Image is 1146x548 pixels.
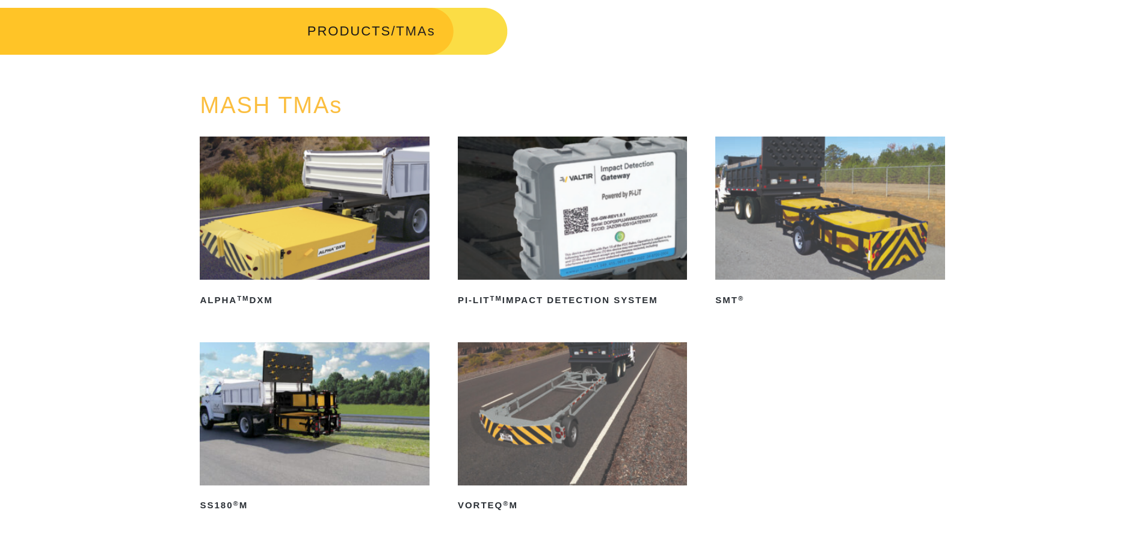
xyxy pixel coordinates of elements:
[715,291,944,310] h2: SMT
[200,496,429,516] h2: SS180 M
[458,137,687,310] a: PI-LITTMImpact Detection System
[237,295,249,302] sup: TM
[307,23,391,38] a: PRODUCTS
[738,295,744,302] sup: ®
[458,291,687,310] h2: PI-LIT Impact Detection System
[458,496,687,516] h2: VORTEQ M
[200,291,429,310] h2: ALPHA DXM
[200,342,429,516] a: SS180®M
[200,93,342,118] a: MASH TMAs
[503,500,509,507] sup: ®
[233,500,239,507] sup: ®
[200,137,429,310] a: ALPHATMDXM
[458,342,687,516] a: VORTEQ®M
[715,137,944,310] a: SMT®
[490,295,502,302] sup: TM
[396,23,435,38] span: TMAs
